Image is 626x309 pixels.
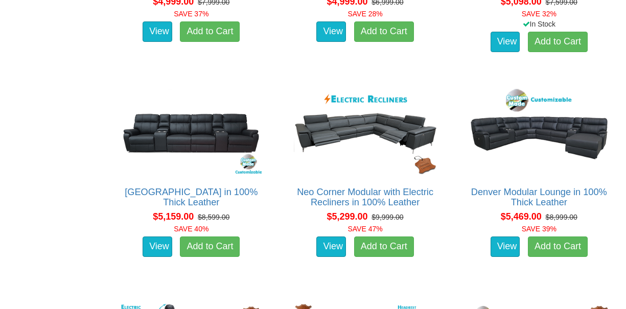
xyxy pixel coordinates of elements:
div: In Stock [458,19,620,29]
del: $8,599.00 [198,213,229,221]
span: $5,469.00 [501,211,542,222]
del: $9,999.00 [372,213,403,221]
font: SAVE 40% [174,225,208,233]
font: SAVE 47% [347,225,382,233]
font: SAVE 39% [522,225,557,233]
a: Add to Cart [528,32,588,52]
a: View [491,236,520,257]
a: Add to Cart [528,236,588,257]
a: Add to Cart [354,236,414,257]
img: Denver Modular Lounge in 100% Thick Leather [466,86,613,177]
a: Add to Cart [354,21,414,42]
img: Neo Corner Modular with Electric Recliners in 100% Leather [291,86,438,177]
a: Add to Cart [180,236,240,257]
span: $5,299.00 [327,211,367,222]
a: [GEOGRAPHIC_DATA] in 100% Thick Leather [125,187,258,207]
a: View [491,32,520,52]
font: SAVE 28% [347,10,382,18]
a: View [143,21,172,42]
a: Neo Corner Modular with Electric Recliners in 100% Leather [297,187,433,207]
a: View [143,236,172,257]
a: Denver Modular Lounge in 100% Thick Leather [471,187,607,207]
span: $5,159.00 [153,211,194,222]
font: SAVE 32% [522,10,557,18]
img: Denver Theatre Lounge in 100% Thick Leather [118,86,265,177]
a: Add to Cart [180,21,240,42]
del: $8,999.00 [546,213,577,221]
font: SAVE 37% [174,10,208,18]
a: View [316,21,346,42]
a: View [316,236,346,257]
